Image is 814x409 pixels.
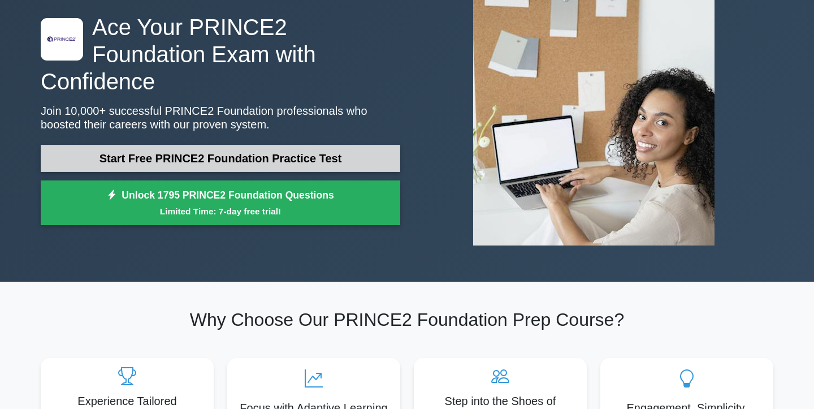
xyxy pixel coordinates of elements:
[41,14,400,95] h1: Ace Your PRINCE2 Foundation Exam with Confidence
[41,104,400,131] p: Join 10,000+ successful PRINCE2 Foundation professionals who boosted their careers with our prove...
[41,145,400,172] a: Start Free PRINCE2 Foundation Practice Test
[41,309,773,330] h2: Why Choose Our PRINCE2 Foundation Prep Course?
[41,180,400,226] a: Unlock 1795 PRINCE2 Foundation QuestionsLimited Time: 7-day free trial!
[55,205,386,218] small: Limited Time: 7-day free trial!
